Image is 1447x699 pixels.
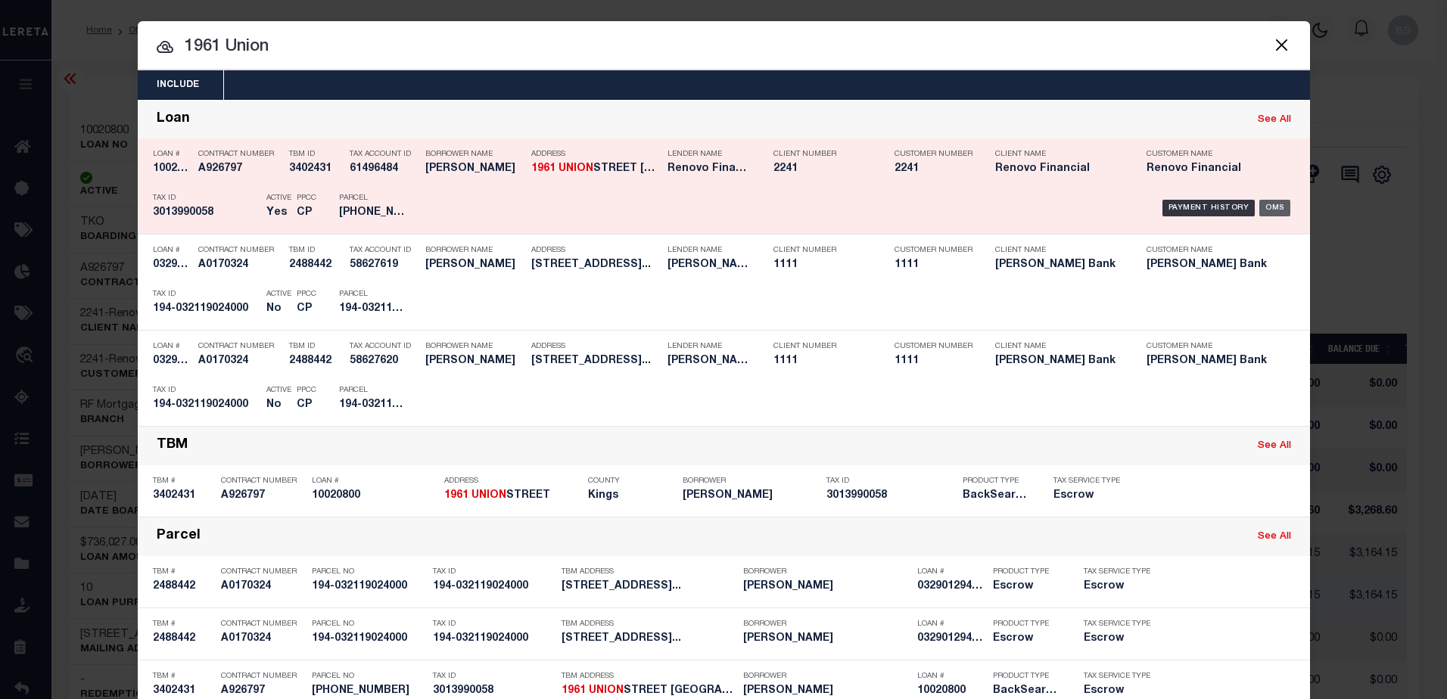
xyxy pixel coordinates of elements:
p: Borrower [743,672,910,681]
h5: 1961 UNION STREET BROOKLYN, NY ... [531,163,660,176]
p: Loan # [153,150,191,159]
p: PPCC [297,194,316,203]
h5: 2488442 [289,259,342,272]
h5: Johnson Bank [667,259,751,272]
button: Include [138,70,218,100]
h5: 2488442 [153,632,213,645]
p: Parcel No [312,620,425,629]
p: Contract Number [221,672,304,681]
h5: 1111 [773,355,872,368]
h5: ROHAN BROWN [743,685,910,697]
p: Contract Number [198,150,282,159]
p: Tax Service Type [1084,672,1152,681]
h5: 194-032119024000 [433,580,554,593]
h5: 03290129496-00300 [153,259,191,272]
p: Tax ID [153,290,259,299]
h5: 10020800 [917,685,985,697]
p: Tax ID [433,672,554,681]
h5: Escrow [993,632,1061,645]
h5: 3-1399-58 [339,207,407,219]
h5: CP [297,399,316,412]
p: Parcel [339,386,407,395]
h5: BackSearch,Escrow [993,685,1061,697]
strong: 1961 UNION [444,490,506,501]
h5: A0170324 [198,355,282,368]
h5: 194-032119024000 [153,303,259,315]
h5: A0170324 [221,580,304,593]
h5: 3402431 [153,685,213,697]
p: Borrower [683,477,819,486]
h5: 58627620 [350,355,418,368]
h5: 194-032119024000 [153,399,259,412]
h5: Escrow [1084,632,1152,645]
p: Address [444,477,580,486]
h5: 03290129496-00300 [917,632,985,645]
h5: CP [297,207,316,219]
h5: Johnson Bank [1147,355,1275,368]
p: TBM Address [562,672,736,681]
p: Tax ID [826,477,955,486]
h5: 1111 [773,259,872,272]
p: Client Name [995,246,1124,255]
h5: 19618 SPRING ST UNION GROVE, WI... [531,259,660,272]
h5: Escrow [1084,685,1152,697]
p: Loan # [153,342,191,351]
p: Parcel No [312,672,425,681]
h5: Renovo Financial [667,163,751,176]
p: Borrower Name [425,246,524,255]
strong: 1961 UNION [562,685,624,696]
h5: No [266,303,289,315]
p: Lender Name [667,246,751,255]
h5: 3-1399-58 [312,685,425,697]
p: Loan # [917,567,985,576]
div: TBM [157,437,188,455]
strong: 1961 UNION [531,163,593,174]
p: Contract Number [221,620,304,629]
p: Contract Number [198,342,282,351]
h5: 10020800 [153,163,191,176]
p: Product Type [993,672,1061,681]
p: Tax ID [433,620,554,629]
h5: 194-032119024000 [339,303,407,315]
h5: 1961 UNION STREET [444,489,580,502]
h5: 194-032119024000 [312,580,425,593]
p: TBM ID [289,342,342,351]
p: Borrower Name [425,150,524,159]
h5: 1961 UNION STREET BROOKLYN, NY ... [562,685,736,697]
h5: 3402431 [153,489,213,502]
h5: 1111 [895,355,970,368]
p: Active [266,290,291,299]
p: Contract Number [198,246,282,255]
div: OMS [1259,200,1290,216]
p: TBM Address [562,567,736,576]
h5: 3013990058 [433,685,554,697]
h5: Johnson Bank [1147,259,1275,272]
p: Client Number [773,150,872,159]
a: See All [1258,441,1291,451]
p: Lender Name [667,150,751,159]
h5: Johnson Bank [667,355,751,368]
h5: 3013990058 [826,489,955,502]
p: Borrower [743,620,910,629]
a: See All [1258,532,1291,542]
button: Close [1272,35,1292,54]
p: TBM # [153,567,213,576]
h5: LAUREN WOELBING [425,355,524,368]
p: Product Type [993,567,1061,576]
p: Client Number [773,342,872,351]
h5: 2241 [773,163,872,176]
div: Parcel [157,528,201,545]
h5: 2488442 [153,580,213,593]
p: Loan # [153,246,191,255]
h5: LAUREN WOELBING [743,580,910,593]
h5: 2488442 [289,355,342,368]
h5: Escrow [993,580,1061,593]
h5: 3402431 [289,163,342,176]
p: County [588,477,675,486]
h5: 194-032119024000 [312,632,425,645]
h5: 2241 [895,163,970,176]
h5: A926797 [198,163,282,176]
p: Tax ID [433,567,554,576]
h5: 03290129496-00300 [153,355,191,368]
p: Tax Service Type [1053,477,1129,486]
